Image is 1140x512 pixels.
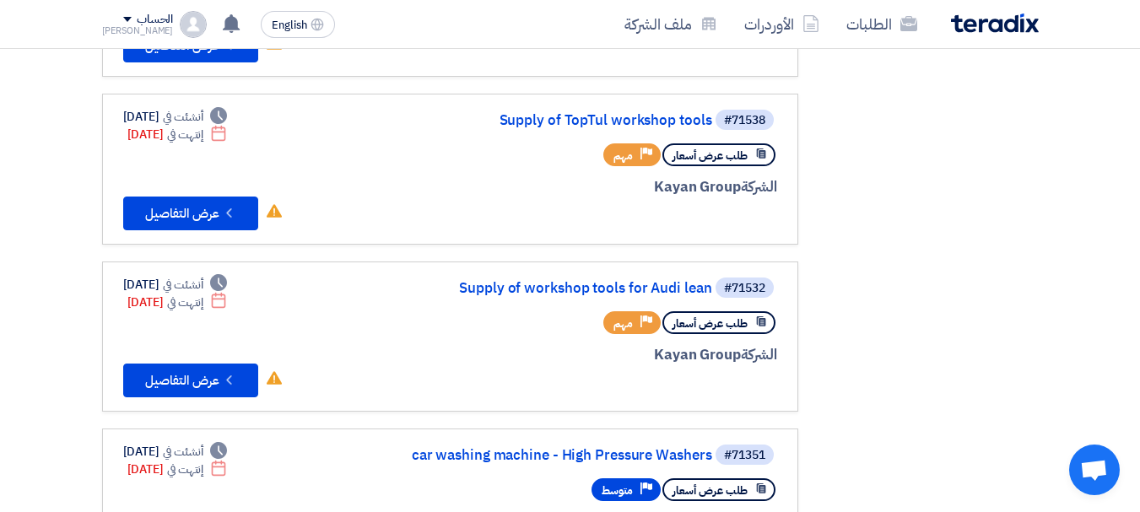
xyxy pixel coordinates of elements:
div: [DATE] [123,276,228,294]
div: #71532 [724,283,765,294]
div: [DATE] [123,108,228,126]
img: Teradix logo [951,13,1039,33]
div: #71351 [724,450,765,461]
span: English [272,19,307,31]
div: Kayan Group [371,176,777,198]
div: Kayan Group [371,344,777,366]
span: أنشئت في [163,108,203,126]
span: مهم [613,148,633,164]
button: عرض التفاصيل [123,197,258,230]
a: Supply of workshop tools for Audi lean [375,281,712,296]
span: إنتهت في [167,126,203,143]
a: Supply of TopTul workshop tools [375,113,712,128]
div: [DATE] [127,294,228,311]
button: عرض التفاصيل [123,364,258,397]
span: طلب عرض أسعار [673,315,748,331]
a: الطلبات [833,4,931,44]
div: الحساب [137,13,173,27]
button: English [261,11,335,38]
span: أنشئت في [163,276,203,294]
div: [DATE] [127,126,228,143]
span: أنشئت في [163,443,203,461]
span: طلب عرض أسعار [673,482,748,499]
span: متوسط [602,482,633,499]
span: مهم [613,315,633,331]
a: car washing machine - High Pressure Washers [375,448,712,463]
span: إنتهت في [167,294,203,311]
img: profile_test.png [180,11,207,38]
span: الشركة [741,176,777,197]
span: الشركة [741,344,777,365]
div: [DATE] [127,461,228,478]
a: الأوردرات [731,4,833,44]
div: [DATE] [123,443,228,461]
div: Open chat [1069,445,1120,495]
a: ملف الشركة [611,4,731,44]
span: إنتهت في [167,461,203,478]
div: #71538 [724,115,765,127]
div: [PERSON_NAME] [102,26,174,35]
span: طلب عرض أسعار [673,148,748,164]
